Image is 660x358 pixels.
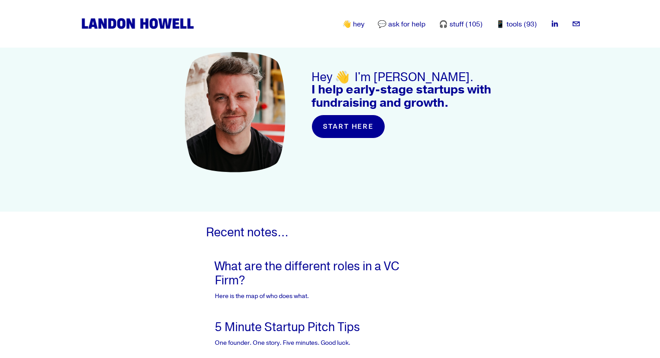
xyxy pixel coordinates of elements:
p: One founder. One story. Five minutes. Good luck. [215,339,401,347]
a: 💬 ask for help [378,19,426,30]
a: landon.howell@gmail.com [572,19,581,28]
strong: I help early-stage startups with fundraising and growth. [311,82,494,111]
p: Here is the map of who does what. [215,292,401,301]
a: What are the different roles in a VC Firm? [215,259,399,288]
a: LinkedIn [550,19,559,28]
a: 🎧 stuff (105) [439,19,483,30]
a: 5 Minute Startup Pitch Tips [206,320,215,321]
a: What are the different roles in a VC Firm? [206,259,215,260]
a: start here [311,115,385,138]
a: 📱 tools (93) [496,19,537,30]
h3: Hey 👋 I'm [PERSON_NAME]. [311,71,497,110]
img: Landon Howell [79,16,196,31]
a: 👋 hey [342,19,364,30]
a: 5 Minute Startup Pitch Tips [215,320,360,335]
h3: Recent notes… [206,226,454,239]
